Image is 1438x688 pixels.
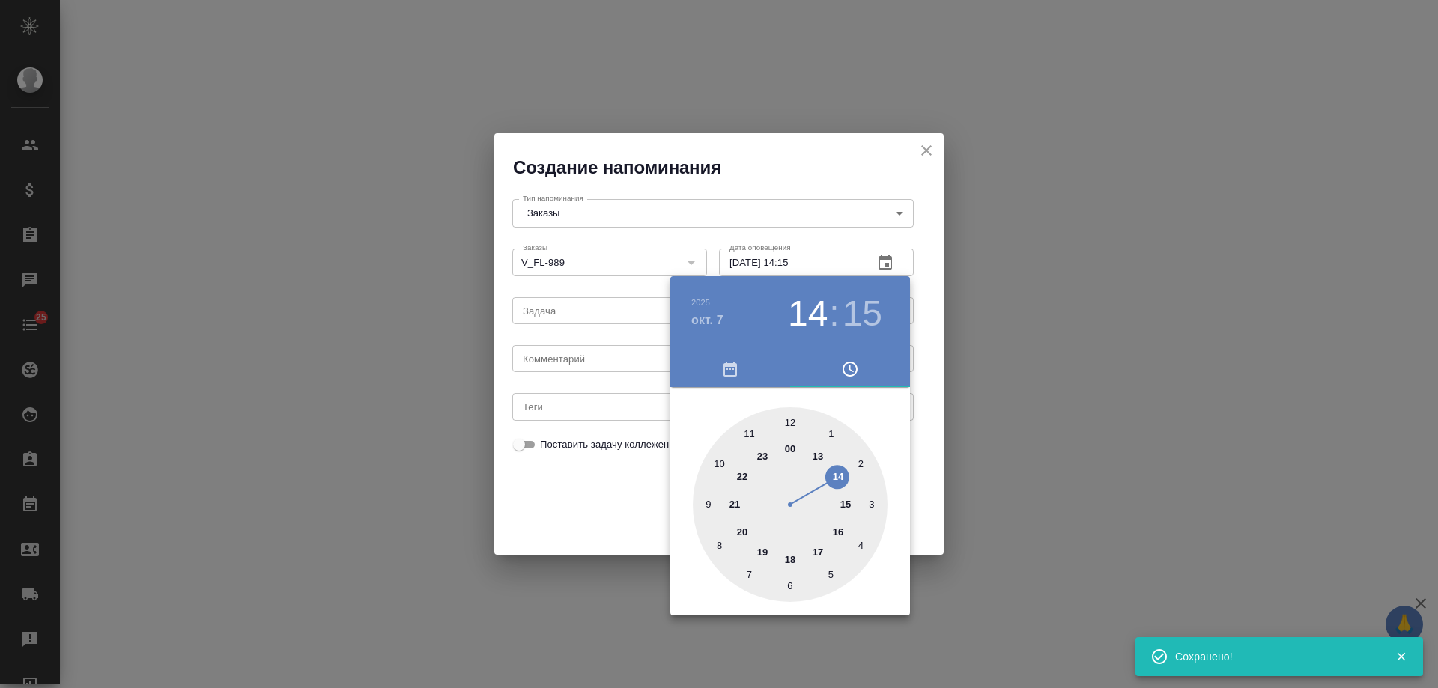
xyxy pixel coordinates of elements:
div: Сохранено! [1175,649,1373,664]
button: 2025 [691,298,710,307]
h3: : [829,293,839,335]
button: 14 [788,293,828,335]
button: Закрыть [1386,650,1416,663]
button: окт. 7 [691,311,723,329]
button: 15 [843,293,882,335]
